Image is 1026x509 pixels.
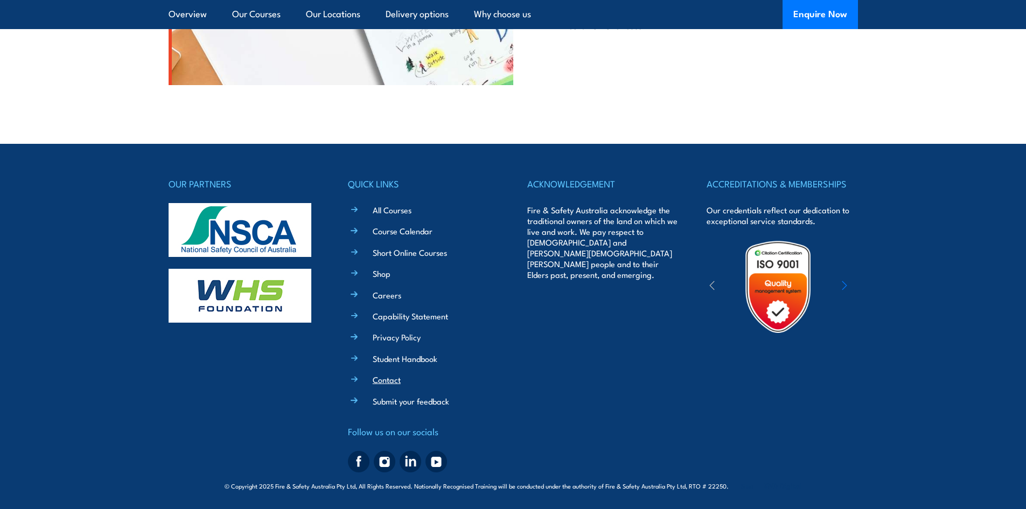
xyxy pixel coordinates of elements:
img: ewpa-logo [826,268,919,305]
span: © Copyright 2025 Fire & Safety Australia Pty Ltd, All Rights Reserved. Nationally Recognised Trai... [225,480,801,491]
span: Site: [741,482,801,490]
img: nsca-logo-footer [169,203,311,257]
p: Fire & Safety Australia acknowledge the traditional owners of the land on which we live and work.... [527,205,678,280]
img: whs-logo-footer [169,269,311,323]
a: Submit your feedback [373,395,449,407]
a: Careers [373,289,401,301]
a: Short Online Courses [373,247,447,258]
h4: Follow us on our socials [348,424,499,439]
a: Privacy Policy [373,331,421,343]
a: Capability Statement [373,310,448,322]
h4: ACCREDITATIONS & MEMBERSHIPS [707,176,857,191]
p: Our credentials reflect our dedication to exceptional service standards. [707,205,857,226]
h4: ACKNOWLEDGEMENT [527,176,678,191]
a: Student Handbook [373,353,437,364]
a: Shop [373,268,390,279]
a: KND Digital [764,480,801,491]
a: Contact [373,374,401,385]
h4: OUR PARTNERS [169,176,319,191]
img: Untitled design (19) [731,240,825,334]
a: Course Calendar [373,225,432,236]
h4: QUICK LINKS [348,176,499,191]
a: All Courses [373,204,411,215]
